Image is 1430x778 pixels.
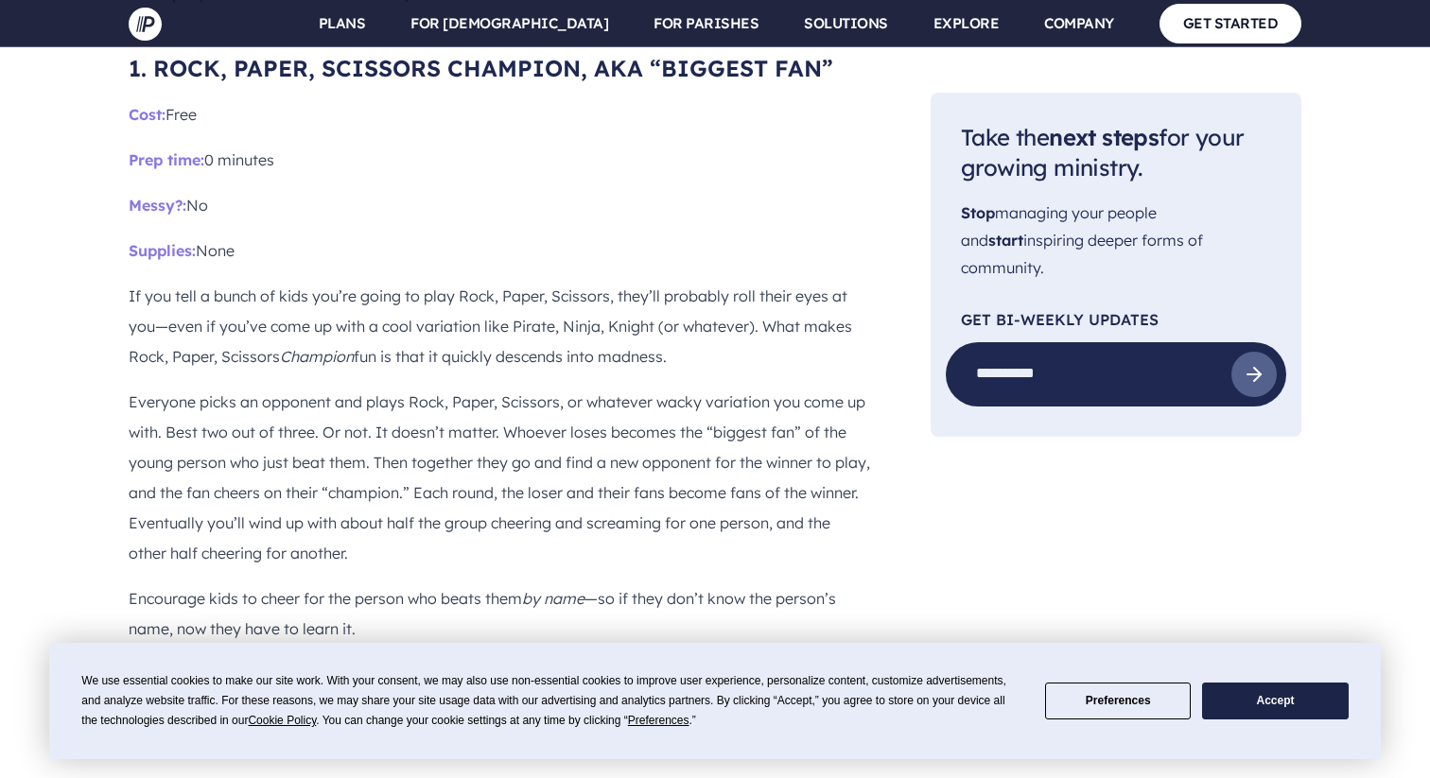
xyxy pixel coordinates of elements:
p: No [129,190,870,220]
span: Messy?: [129,196,186,215]
p: Free [129,99,870,130]
span: Supplies: [129,241,196,260]
span: Cost: [129,105,166,124]
a: GET STARTED [1160,4,1302,43]
p: Get Bi-Weekly Updates [961,312,1271,327]
span: Stop [961,204,995,223]
span: next steps [1049,123,1159,151]
p: None [129,235,870,266]
button: Preferences [1045,683,1191,719]
span: Preferences [628,714,689,727]
button: Accept [1202,683,1348,719]
span: 1. ROCK, PAPER, SCISSORS CHAMPION, AKA “BIGGEST FAN” [129,54,833,82]
span: start [988,231,1023,250]
p: Encourage kids to cheer for the person who beats them —so if they don’t know the person’s name, n... [129,583,870,644]
div: Cookie Consent Prompt [49,643,1381,759]
p: Everyone picks an opponent and plays Rock, Paper, Scissors, or whatever wacky variation you come ... [129,387,870,568]
p: managing your people and inspiring deeper forms of community. [961,200,1271,282]
div: We use essential cookies to make our site work. With your consent, we may also use non-essential ... [81,671,1022,731]
span: Take the for your growing ministry. [961,123,1244,182]
p: 0 minutes [129,145,870,175]
p: If you tell a bunch of kids you’re going to play Rock, Paper, Scissors, they’ll probably roll the... [129,281,870,372]
span: Prep time: [129,150,204,169]
i: Champion [280,347,354,366]
span: Cookie Policy [248,714,316,727]
i: by name [522,589,584,608]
